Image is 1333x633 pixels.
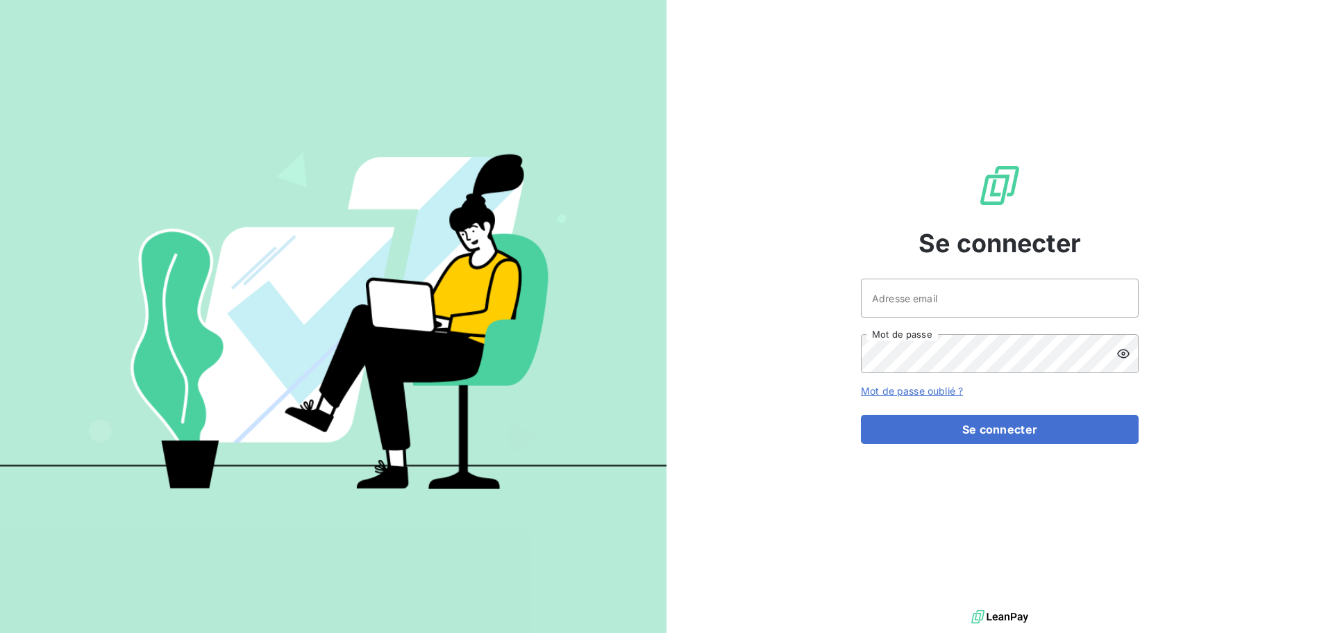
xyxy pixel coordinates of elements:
span: Se connecter [919,224,1081,262]
img: logo [971,607,1028,627]
a: Mot de passe oublié ? [861,385,963,397]
button: Se connecter [861,415,1139,444]
img: Logo LeanPay [978,163,1022,208]
input: placeholder [861,279,1139,318]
